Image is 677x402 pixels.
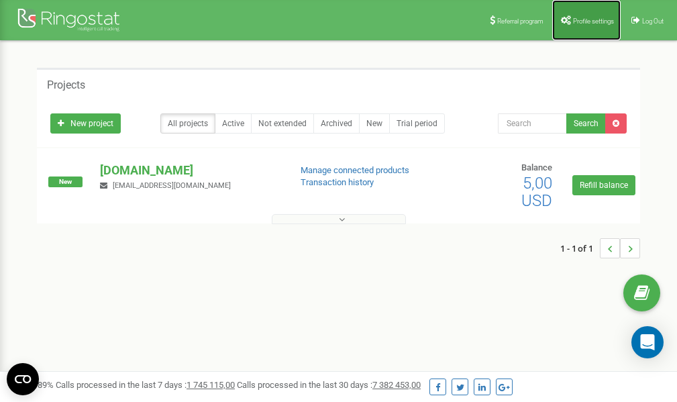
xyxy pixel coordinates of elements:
[56,380,235,390] span: Calls processed in the last 7 days :
[301,165,409,175] a: Manage connected products
[560,238,600,258] span: 1 - 1 of 1
[113,181,231,190] span: [EMAIL_ADDRESS][DOMAIN_NAME]
[237,380,421,390] span: Calls processed in the last 30 days :
[560,225,640,272] nav: ...
[47,79,85,91] h5: Projects
[187,380,235,390] u: 1 745 115,00
[251,113,314,134] a: Not extended
[498,113,567,134] input: Search
[7,363,39,395] button: Open CMP widget
[521,162,552,172] span: Balance
[572,175,635,195] a: Refill balance
[497,17,543,25] span: Referral program
[521,174,552,210] span: 5,00 USD
[160,113,215,134] a: All projects
[301,177,374,187] a: Transaction history
[573,17,614,25] span: Profile settings
[372,380,421,390] u: 7 382 453,00
[50,113,121,134] a: New project
[313,113,360,134] a: Archived
[359,113,390,134] a: New
[48,177,83,187] span: New
[642,17,664,25] span: Log Out
[389,113,445,134] a: Trial period
[566,113,606,134] button: Search
[215,113,252,134] a: Active
[100,162,278,179] p: [DOMAIN_NAME]
[631,326,664,358] div: Open Intercom Messenger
